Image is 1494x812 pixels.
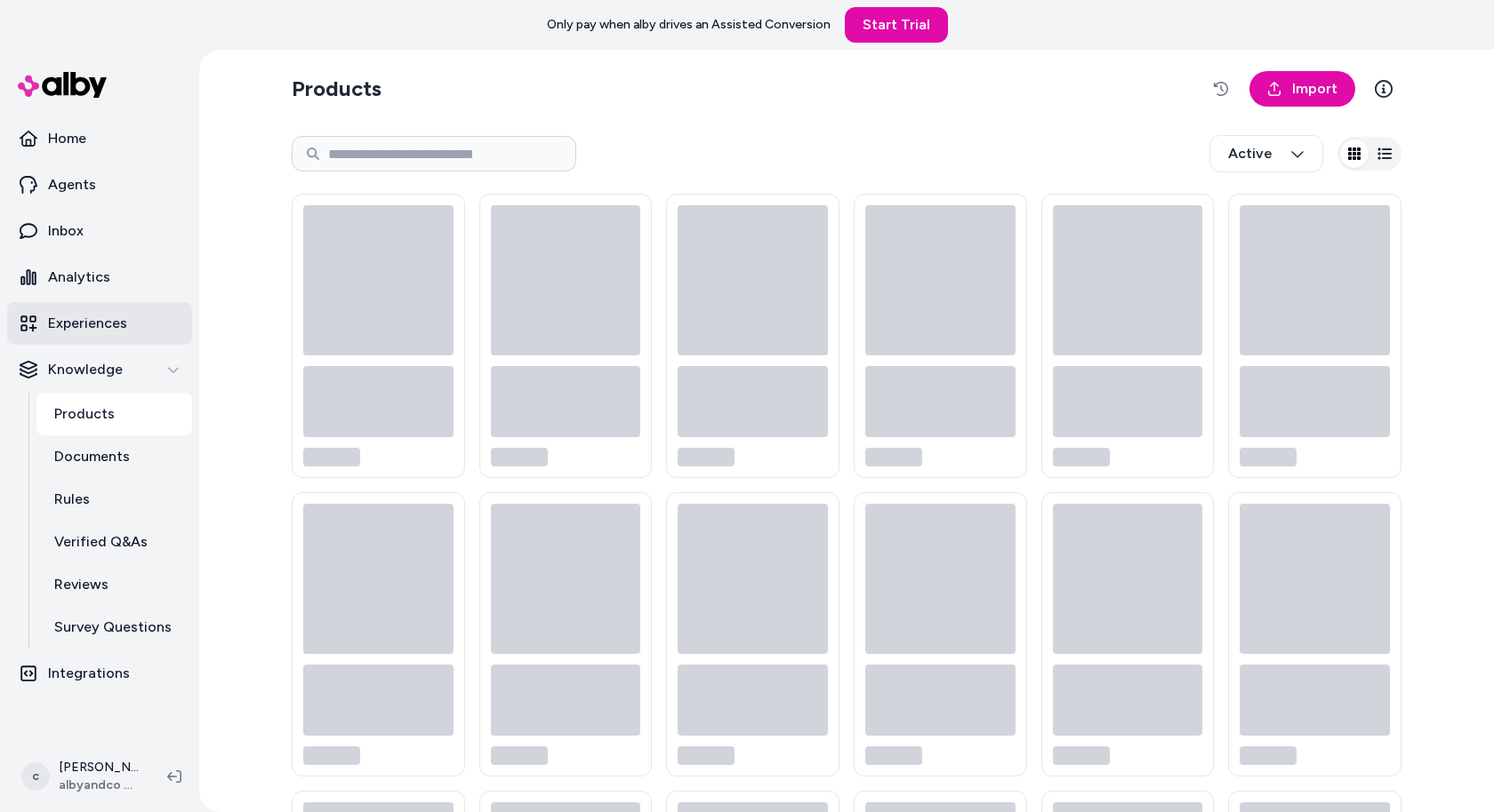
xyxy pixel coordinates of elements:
[7,652,192,695] a: Integrations
[54,489,90,510] p: Rules
[7,348,192,391] button: Knowledge
[7,256,192,299] a: Analytics
[36,563,192,606] a: Reviews
[1292,78,1337,100] span: Import
[48,267,110,288] p: Analytics
[21,762,50,791] span: c
[18,72,107,98] img: alby Logo
[54,531,148,553] p: Verified Q&As
[845,7,948,43] a: Start Trial
[48,313,127,334] p: Experiences
[59,776,139,794] span: albyandco SolCon
[292,75,382,103] h2: Products
[48,128,86,149] p: Home
[48,663,130,684] p: Integrations
[7,163,192,206] a: Agents
[7,302,192,345] a: Experiences
[36,435,192,478] a: Documents
[59,759,139,776] p: [PERSON_NAME]
[36,606,192,649] a: Survey Questions
[36,478,192,521] a: Rules
[54,446,130,467] p: Documents
[48,220,84,242] p: Inbox
[7,117,192,160] a: Home
[547,16,831,34] p: Only pay when alby drives an Assisted Conversion
[54,403,115,425] p: Products
[48,174,96,195] p: Agents
[1249,71,1355,107] a: Import
[48,359,123,380] p: Knowledge
[54,617,172,638] p: Survey Questions
[36,393,192,435] a: Products
[7,210,192,252] a: Inbox
[54,574,108,595] p: Reviews
[11,748,153,805] button: c[PERSON_NAME]albyandco SolCon
[36,521,192,563] a: Verified Q&As
[1209,135,1323,172] button: Active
